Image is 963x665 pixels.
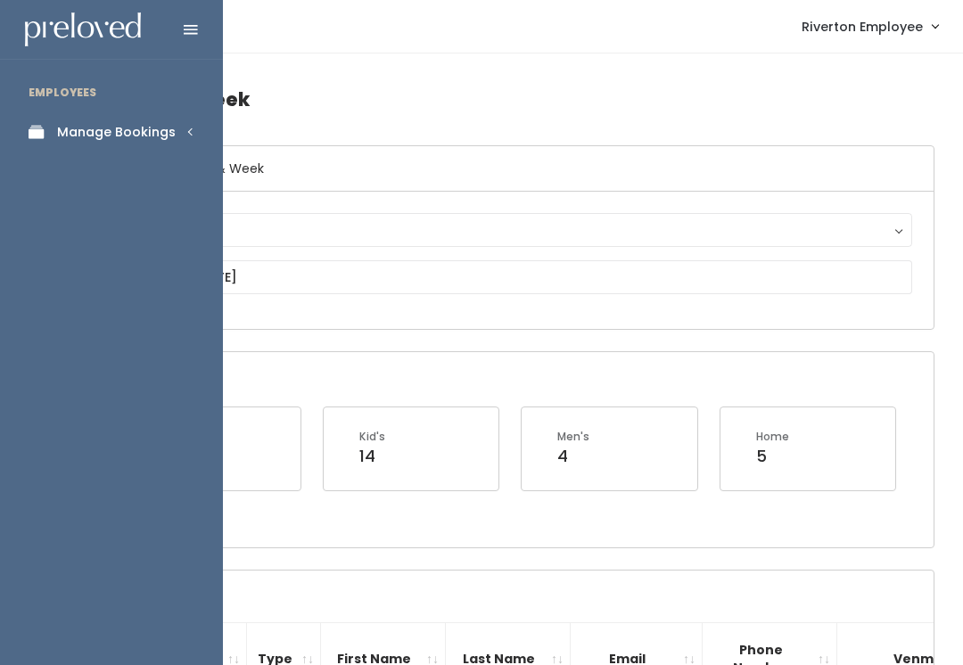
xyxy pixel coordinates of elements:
[92,146,934,192] h6: Select Location & Week
[359,445,385,468] div: 14
[25,12,141,47] img: preloved logo
[359,429,385,445] div: Kid's
[802,17,923,37] span: Riverton Employee
[784,7,956,45] a: Riverton Employee
[130,220,895,240] div: Riverton
[113,213,912,247] button: Riverton
[756,429,789,445] div: Home
[91,75,934,124] h4: Booths by Week
[113,260,912,294] input: October 11 - October 17, 2025
[57,123,176,142] div: Manage Bookings
[756,445,789,468] div: 5
[557,429,589,445] div: Men's
[557,445,589,468] div: 4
